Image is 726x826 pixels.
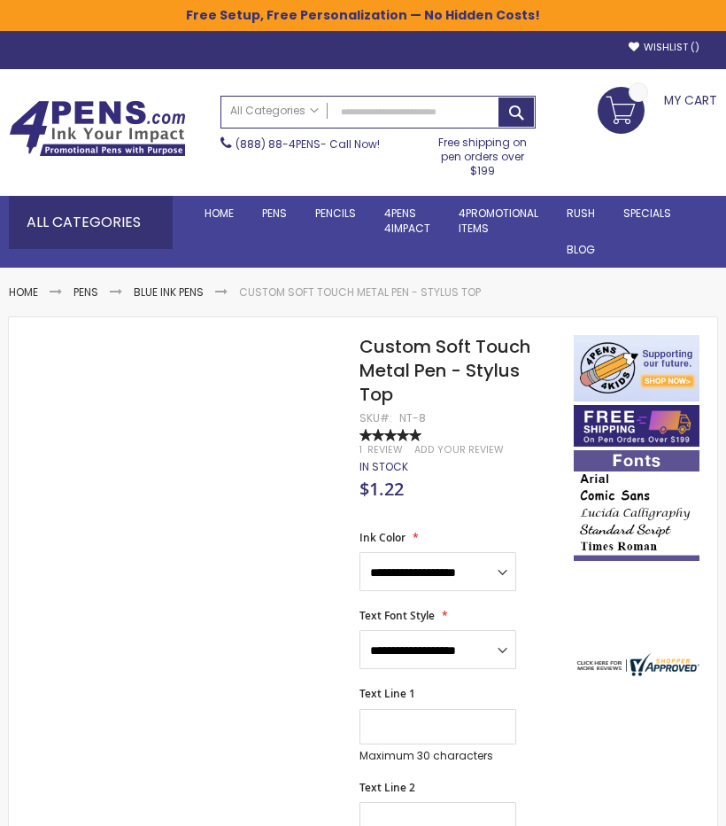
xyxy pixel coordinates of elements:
a: Pencils [301,196,370,231]
span: Custom Soft Touch Metal Pen - Stylus Top [359,334,530,407]
img: font-personalization-examples [574,450,699,561]
a: All Categories [221,97,328,126]
img: 4pens 4 kids [574,335,699,401]
span: Review [367,443,403,456]
a: 1 Review [359,443,405,456]
span: Specials [623,206,671,221]
img: 4pens.com widget logo [574,653,699,675]
a: Home [190,196,248,231]
a: Specials [609,196,685,231]
span: - Call Now! [236,136,380,152]
a: (888) 88-4PENS [236,136,321,152]
span: Pencils [315,206,356,221]
a: Blog [552,232,609,268]
span: 1 [359,443,362,456]
span: 4PROMOTIONAL ITEMS [459,206,538,235]
span: Rush [567,206,595,221]
span: $1.22 [359,477,404,501]
img: Free shipping on orders over $199 [574,405,699,447]
span: Pens [262,206,287,221]
span: Home [205,206,234,221]
div: NT-8 [399,411,426,425]
a: Add Your Review [414,443,504,456]
strong: SKU [359,410,392,425]
img: 4Pens Custom Pens and Promotional Products [9,100,186,157]
span: All Categories [230,104,319,118]
a: Blue ink Pens [134,284,204,300]
a: 4pens.com certificate URL [574,665,699,680]
span: Ink Color [359,530,405,545]
a: Wishlist [629,41,699,54]
p: Maximum 30 characters [359,749,516,763]
span: Text Line 1 [359,686,415,701]
span: 4Pens 4impact [384,206,430,235]
a: Pens [73,284,98,300]
span: Text Font Style [359,608,435,623]
div: Free shipping on pen orders over $199 [429,129,536,179]
span: In stock [359,459,408,474]
div: 100% [359,429,421,441]
li: Custom Soft Touch Metal Pen - Stylus Top [239,285,481,300]
span: Blog [567,242,595,257]
a: 4Pens4impact [370,196,444,245]
a: Home [9,284,38,300]
a: Pens [248,196,301,231]
div: Availability [359,460,408,474]
a: Rush [552,196,609,231]
a: 4PROMOTIONALITEMS [444,196,552,245]
span: Text Line 2 [359,780,415,795]
div: All Categories [9,196,173,249]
